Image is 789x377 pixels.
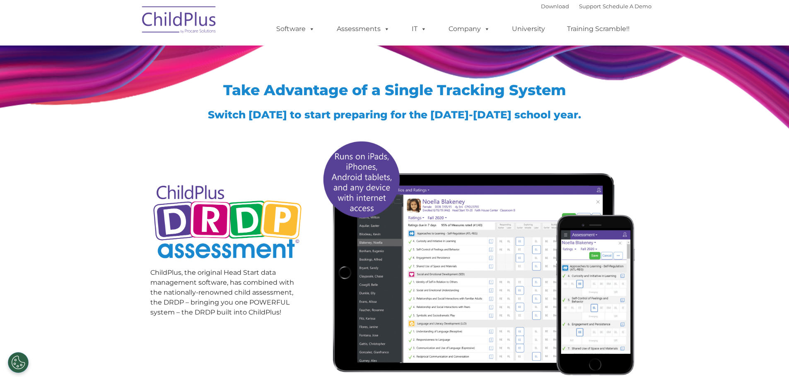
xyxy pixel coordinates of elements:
[403,21,435,37] a: IT
[138,0,221,42] img: ChildPlus by Procare Solutions
[328,21,398,37] a: Assessments
[268,21,323,37] a: Software
[8,352,29,373] button: Cookies Settings
[541,3,569,10] a: Download
[504,21,553,37] a: University
[150,176,305,270] img: Copyright - DRDP Logo
[150,269,294,316] span: ChildPlus, the original Head Start data management software, has combined with the nationally-ren...
[603,3,651,10] a: Schedule A Demo
[541,3,651,10] font: |
[223,81,566,99] span: Take Advantage of a Single Tracking System
[208,108,581,121] span: Switch [DATE] to start preparing for the [DATE]-[DATE] school year.
[579,3,601,10] a: Support
[559,21,638,37] a: Training Scramble!!
[440,21,498,37] a: Company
